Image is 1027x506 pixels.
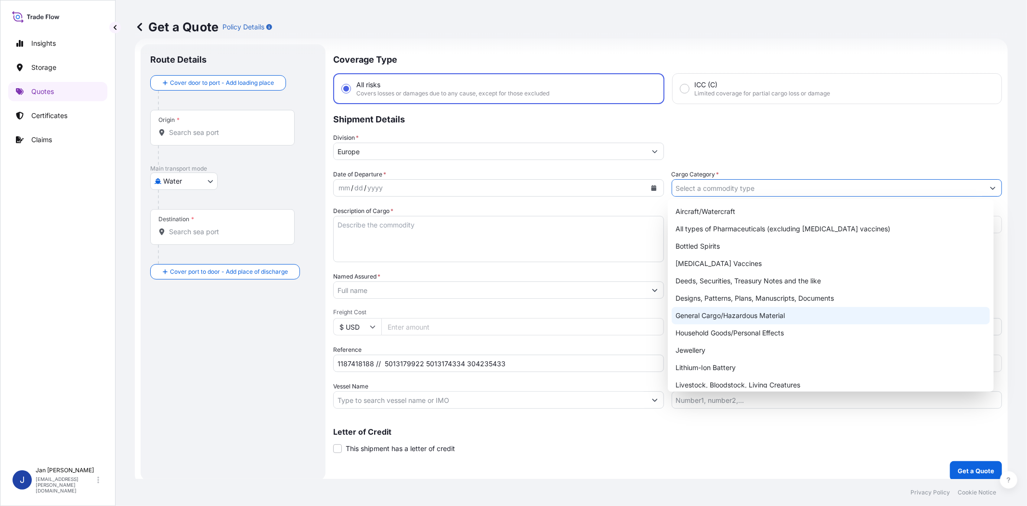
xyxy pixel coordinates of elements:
[334,143,646,160] input: Type to search division
[672,359,989,376] div: Lithium-Ion Battery
[158,215,194,223] div: Destination
[20,475,25,485] span: J
[31,135,52,145] p: Claims
[695,80,718,90] span: ICC (C)
[351,182,353,194] div: /
[366,182,384,194] div: year,
[672,290,989,307] div: Designs, Patterns, Plans, Manuscripts, Documents
[672,391,1002,409] input: Number1, number2,...
[672,179,985,197] input: Select a commodity type
[356,80,380,90] span: All risks
[333,133,359,143] label: Division
[364,182,366,194] div: /
[333,104,1002,133] p: Shipment Details
[346,444,455,453] span: This shipment has a letter of credit
[333,206,393,216] label: Description of Cargo
[222,22,264,32] p: Policy Details
[646,143,663,160] button: Show suggestions
[170,267,288,277] span: Cover port to door - Add place of discharge
[910,489,950,496] p: Privacy Policy
[150,173,218,190] button: Select transport
[984,179,1001,197] button: Show suggestions
[333,308,664,316] span: Freight Cost
[334,391,646,409] input: Type to search vessel name or IMO
[672,203,989,220] div: Aircraft/Watercraft
[163,176,182,186] span: Water
[338,182,351,194] div: month,
[646,180,662,196] button: Calendar
[958,466,994,476] p: Get a Quote
[31,87,54,96] p: Quotes
[646,281,663,299] button: Show suggestions
[333,44,1002,73] p: Coverage Type
[333,170,386,179] span: Date of Departure
[31,63,56,72] p: Storage
[646,391,663,409] button: Show suggestions
[31,111,67,120] p: Certificates
[672,342,989,359] div: Jewellery
[36,466,95,474] p: Jan [PERSON_NAME]
[672,272,989,290] div: Deeds, Securities, Treasury Notes and the like
[36,476,95,493] p: [EMAIL_ADDRESS][PERSON_NAME][DOMAIN_NAME]
[672,170,719,179] label: Cargo Category
[334,281,646,299] input: Full name
[672,238,989,255] div: Bottled Spirits
[170,78,274,88] span: Cover door to port - Add loading place
[672,376,989,394] div: Livestock, Bloodstock, Living Creatures
[150,165,316,173] p: Main transport mode
[169,227,283,237] input: Destination
[695,90,831,97] span: Limited coverage for partial cargo loss or damage
[381,318,664,335] input: Enter amount
[672,220,989,238] div: All types of Pharmaceuticals (excluding [MEDICAL_DATA] vaccines)
[672,324,989,342] div: Household Goods/Personal Effects
[333,272,380,281] label: Named Assured
[333,345,362,355] label: Reference
[672,307,989,324] div: General Cargo/Hazardous Material
[169,128,283,137] input: Origin
[135,19,219,35] p: Get a Quote
[958,489,996,496] p: Cookie Notice
[353,182,364,194] div: day,
[333,428,1002,436] p: Letter of Credit
[158,116,180,124] div: Origin
[150,54,207,66] p: Route Details
[672,255,989,272] div: [MEDICAL_DATA] Vaccines
[356,90,549,97] span: Covers losses or damages due to any cause, except for those excluded
[333,355,664,372] input: Your internal reference
[31,39,56,48] p: Insights
[333,382,368,391] label: Vessel Name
